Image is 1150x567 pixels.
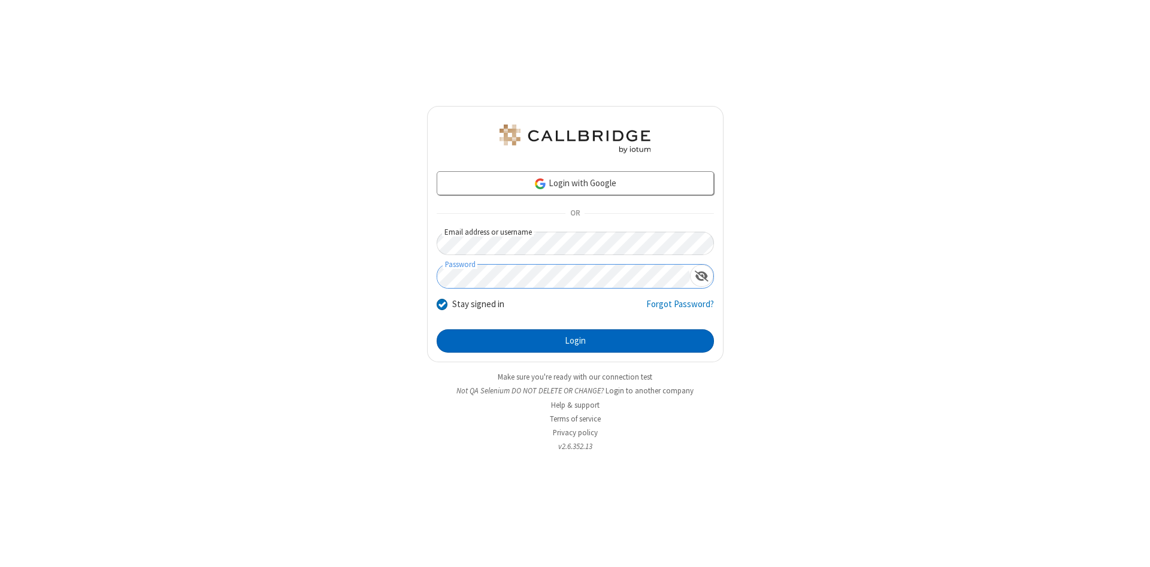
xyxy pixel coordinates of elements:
li: v2.6.352.13 [427,441,724,452]
label: Stay signed in [452,298,504,311]
li: Not QA Selenium DO NOT DELETE OR CHANGE? [427,385,724,396]
a: Help & support [551,400,600,410]
a: Privacy policy [553,427,598,438]
a: Forgot Password? [646,298,714,320]
span: OR [565,205,585,222]
input: Email address or username [437,232,714,255]
img: QA Selenium DO NOT DELETE OR CHANGE [497,125,653,153]
a: Login with Google [437,171,714,195]
input: Password [437,265,690,288]
div: Show password [690,265,713,287]
img: google-icon.png [534,177,547,190]
button: Login [437,329,714,353]
a: Make sure you're ready with our connection test [498,372,652,382]
a: Terms of service [550,414,601,424]
button: Login to another company [606,385,694,396]
iframe: Chat [1120,536,1141,559]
